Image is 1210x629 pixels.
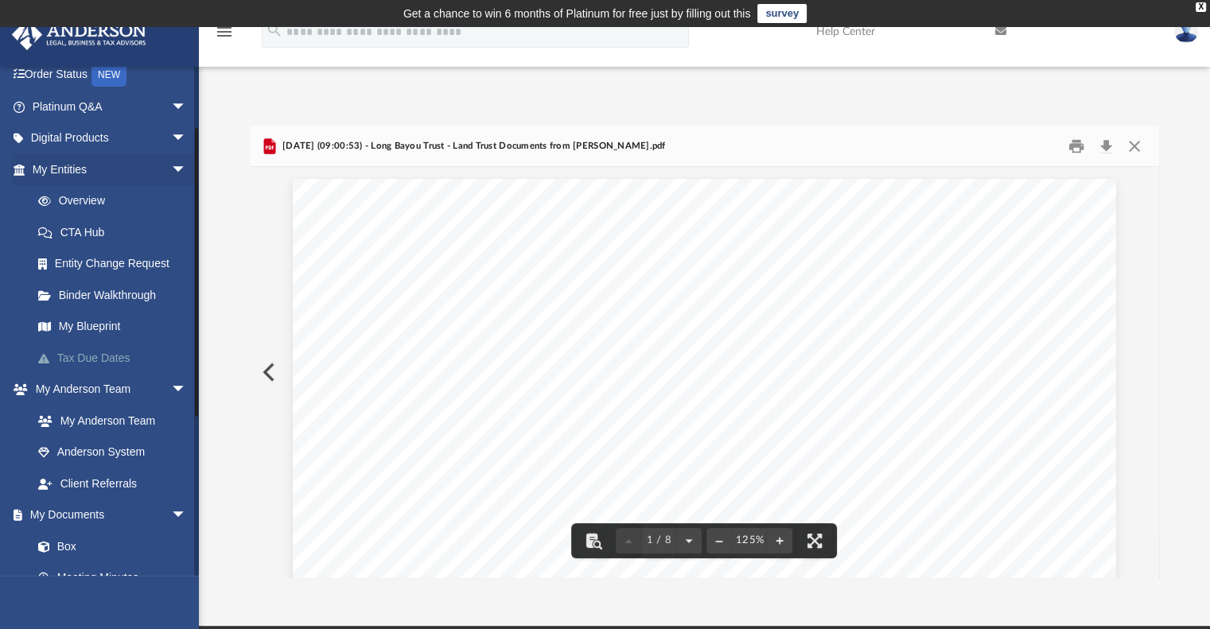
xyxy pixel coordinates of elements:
button: Enter fullscreen [797,523,832,558]
button: 1 / 8 [641,523,676,558]
a: Digital Productsarrow_drop_down [11,122,211,154]
span: 1 / 8 [641,535,676,546]
div: Current zoom level [732,535,767,546]
a: menu [215,30,234,41]
button: Zoom in [767,523,792,558]
img: User Pic [1174,20,1198,43]
a: Order StatusNEW [11,59,211,91]
a: My Entitiesarrow_drop_down [11,153,211,185]
i: menu [215,22,234,41]
a: Box [22,530,195,562]
div: Preview [250,126,1160,578]
a: Anderson System [22,437,203,468]
img: Anderson Advisors Platinum Portal [7,19,151,50]
a: Entity Change Request [22,248,211,280]
div: close [1196,2,1206,12]
div: Document Viewer [250,167,1160,577]
a: survey [757,4,807,23]
span: arrow_drop_down [171,153,203,186]
div: File preview [250,167,1160,577]
a: My Anderson Team [22,405,195,437]
a: CTA Hub [22,216,211,248]
span: arrow_drop_down [171,374,203,406]
span: arrow_drop_down [171,122,203,155]
i: search [266,21,283,39]
div: Get a chance to win 6 months of Platinum for free just by filling out this [403,4,751,23]
a: Overview [22,185,211,217]
button: Close [1120,134,1149,158]
button: Toggle findbar [576,523,611,558]
button: Print [1060,134,1092,158]
button: Download [1092,134,1121,158]
button: Previous File [250,350,285,394]
button: Next page [676,523,702,558]
a: My Anderson Teamarrow_drop_down [11,374,203,406]
a: Tax Due Dates [22,342,211,374]
a: Client Referrals [22,468,203,499]
a: My Blueprint [22,311,203,343]
span: arrow_drop_down [171,91,203,123]
div: NEW [91,63,126,87]
a: Platinum Q&Aarrow_drop_down [11,91,211,122]
button: Zoom out [706,523,732,558]
span: arrow_drop_down [171,499,203,532]
span: [DATE] (09:00:53) - Long Bayou Trust - Land Trust Documents from [PERSON_NAME].pdf [279,139,666,153]
a: My Documentsarrow_drop_down [11,499,203,531]
a: Binder Walkthrough [22,279,211,311]
a: Meeting Minutes [22,562,203,594]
